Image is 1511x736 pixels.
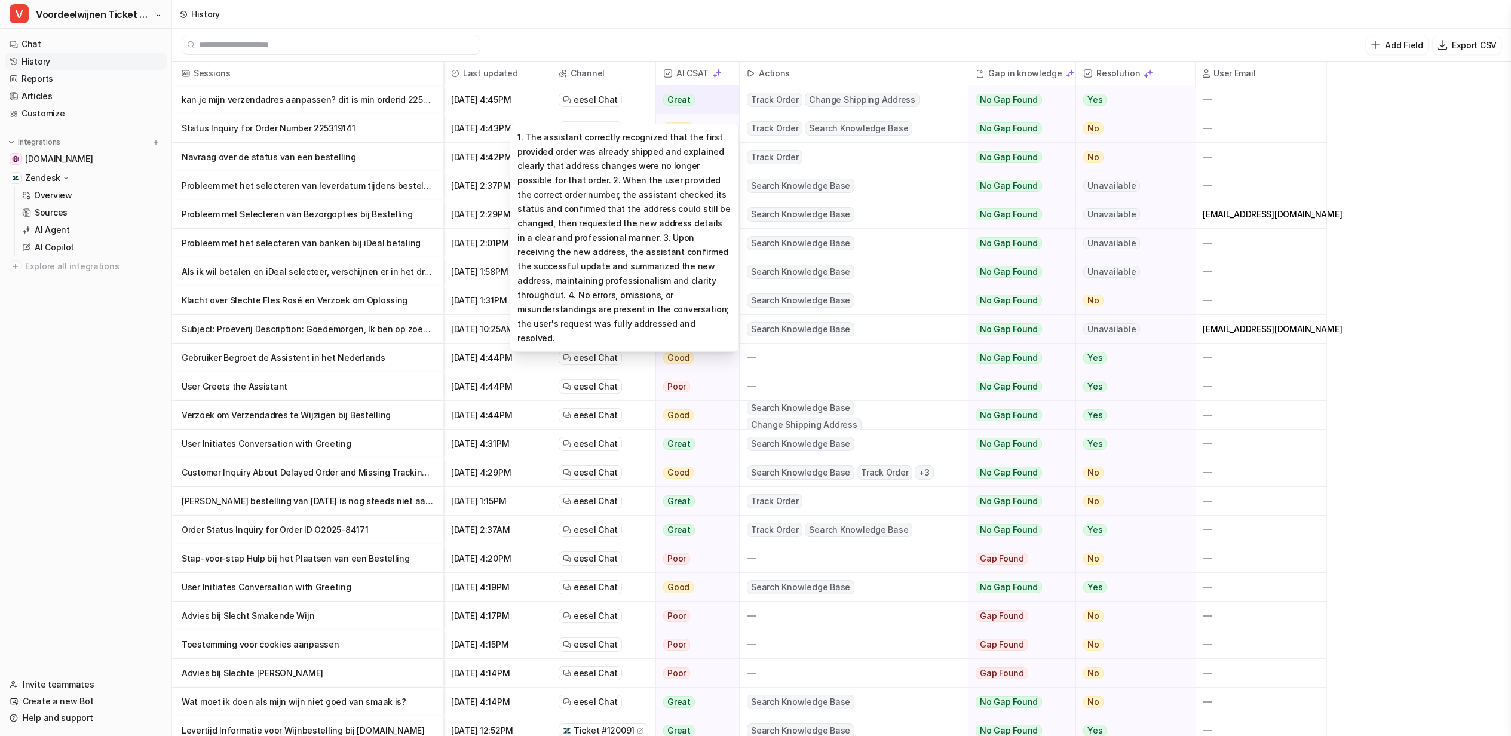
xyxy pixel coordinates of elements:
a: eesel Chat [563,696,618,708]
p: User Initiates Conversation with Greeting [182,430,434,458]
span: Good [663,409,694,421]
a: Explore all integrations [5,258,167,275]
span: No Gap Found [976,180,1042,192]
img: eeselChat [563,468,571,477]
span: No [1083,467,1104,479]
span: Yes [1083,352,1107,364]
a: eesel Chat [563,610,618,622]
p: Als ik wil betalen en iDeal selecteer, verschijnen er in het drop down menu geen banken om te kunnen [182,257,434,286]
span: No Gap Found [976,295,1042,306]
span: [DATE] 1:15PM [449,487,546,516]
span: [DATE] 2:37PM [449,171,546,200]
span: + 3 [915,465,934,480]
p: Toestemming voor cookies aanpassen [182,630,434,659]
span: [DATE] 2:01PM [449,229,546,257]
span: [DATE] 4:19PM [449,573,546,602]
img: eeselChat [563,640,571,649]
span: eesel Chat [574,524,618,536]
img: explore all integrations [10,260,22,272]
a: AI Copilot [17,239,167,256]
div: eesel [53,180,75,193]
span: Track Order [747,494,802,508]
img: eeselChat [563,612,571,620]
button: Gap Found [968,602,1066,630]
span: No Gap Found [976,524,1042,536]
img: eeselChat [563,583,571,591]
img: Profile image for Katelin [47,19,71,43]
span: Poor [663,610,690,622]
span: eesel Chat [574,381,618,392]
button: No [1076,688,1185,716]
span: eesel Chat [574,581,618,593]
button: No Gap Found [968,430,1066,458]
span: Track Order [857,465,912,480]
span: Unavailable [1083,237,1140,249]
span: Great [663,495,695,507]
p: Hi there 👋 [24,85,215,105]
a: eesel Chat [563,122,618,134]
a: Customize [5,105,167,122]
button: Good [656,114,732,143]
span: [DATE] 4:31PM [449,430,546,458]
button: Gap Found [968,630,1066,659]
span: Resolution [1081,62,1190,85]
span: eesel Chat [574,438,618,450]
span: Yes [1083,381,1107,392]
button: Gap Found [968,544,1066,573]
button: Great [656,430,732,458]
span: [DATE] 4:44PM [449,372,546,401]
div: Send us a message [12,209,227,242]
img: eeselChat [563,411,571,419]
span: No [1083,122,1104,134]
span: Gap Found [976,553,1028,565]
span: Poor [663,639,690,651]
div: 1. The assistant correctly recognized that the first provided order was already shipped and expla... [510,124,739,352]
div: Send us a message [24,219,200,232]
a: eesel Chat [563,495,618,507]
a: www.voordeelwijnen.nl[DOMAIN_NAME] [5,151,167,167]
span: Great [663,696,695,708]
button: No Gap Found [968,114,1066,143]
div: Profile image for eeselWhen will the updates show up? regards, Frisoeesel•2h ago [13,158,226,203]
img: eeselChat [563,698,571,706]
span: No [1083,553,1104,565]
button: No Gap Found [968,85,1066,114]
button: No [1076,458,1185,487]
img: eeselChat [563,440,571,448]
span: Yes [1083,409,1107,421]
button: No Gap Found [968,688,1066,716]
span: No Gap Found [976,381,1042,392]
p: User Initiates Conversation with Greeting [182,573,434,602]
p: Advies bij Slecht Smakende Wijn [182,602,434,630]
img: eeselChat [563,354,571,362]
span: No [1083,495,1104,507]
img: eeselChat [563,96,571,104]
span: eesel Chat [574,122,618,134]
button: No [1076,544,1185,573]
p: Sources [35,207,68,219]
p: Probleem met het selecteren van banken bij iDeal betaling [182,229,434,257]
span: When will the updates show up? regards, Friso [53,169,248,179]
span: No Gap Found [976,467,1042,479]
div: • 2h ago [78,180,112,193]
p: Subject: Proeverij Description: Goedemorgen, Ik ben op zoek naar 3 dozen wijn voor een feestje da... [182,315,434,344]
p: Integrations [18,137,60,147]
span: No Gap Found [976,151,1042,163]
span: Sessions [177,62,439,85]
span: No [1083,295,1104,306]
button: Great [656,487,732,516]
p: Wat moet ik doen als mijn wijn niet goed van smaak is? [182,688,434,716]
button: No Gap Found [968,401,1066,430]
span: Messages [159,403,200,411]
span: [DATE] 4:14PM [449,688,546,716]
button: No Gap Found [968,143,1066,171]
span: Search Knowledge Base [747,401,854,415]
span: No [1083,151,1104,163]
button: No Gap Found [968,200,1066,229]
button: No [1076,487,1185,516]
p: Zendesk [25,172,60,184]
span: eesel Chat [574,352,618,364]
span: [DATE] 2:37AM [449,516,546,544]
span: Search Knowledge Base [747,580,854,594]
img: Profile image for Amogh [24,19,48,43]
